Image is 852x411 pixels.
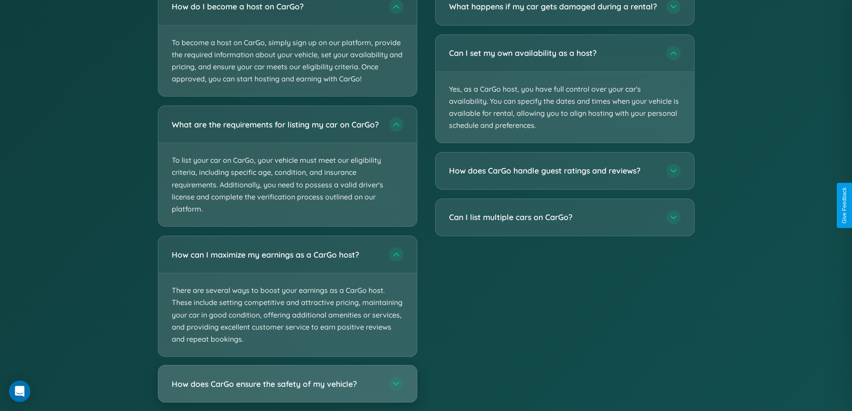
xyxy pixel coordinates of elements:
[9,381,30,402] div: Open Intercom Messenger
[158,143,417,226] p: To list your car on CarGo, your vehicle must meet our eligibility criteria, including specific ag...
[172,249,380,260] h3: How can I maximize my earnings as a CarGo host?
[436,72,694,143] p: Yes, as a CarGo host, you have full control over your car's availability. You can specify the dat...
[841,187,848,224] div: Give Feedback
[172,119,380,130] h3: What are the requirements for listing my car on CarGo?
[158,273,417,356] p: There are several ways to boost your earnings as a CarGo host. These include setting competitive ...
[449,1,657,12] h3: What happens if my car gets damaged during a rental?
[158,25,417,97] p: To become a host on CarGo, simply sign up on our platform, provide the required information about...
[172,1,380,12] h3: How do I become a host on CarGo?
[449,47,657,59] h3: Can I set my own availability as a host?
[172,378,380,390] h3: How does CarGo ensure the safety of my vehicle?
[449,212,657,223] h3: Can I list multiple cars on CarGo?
[449,165,657,177] h3: How does CarGo handle guest ratings and reviews?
